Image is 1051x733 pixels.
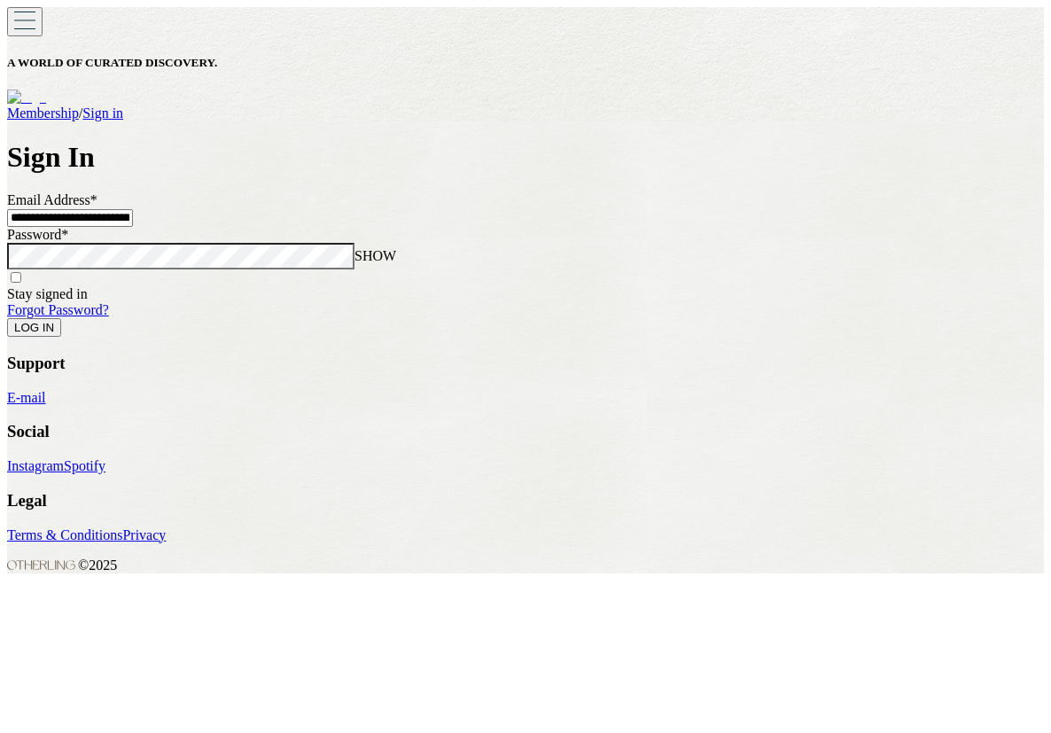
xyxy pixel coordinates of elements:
[82,105,123,121] a: Sign in
[7,141,1044,174] h1: Sign In
[7,105,79,121] a: Membership
[7,422,1044,441] h3: Social
[7,527,122,542] a: Terms & Conditions
[7,192,97,207] label: Email Address
[7,458,64,473] a: Instagram
[7,302,109,317] a: Forgot Password?
[7,56,1044,70] h5: A WORLD OF CURATED DISCOVERY.
[7,354,1044,373] h3: Support
[7,318,61,337] button: LOG IN
[122,527,166,542] a: Privacy
[79,105,82,121] span: /
[7,491,1044,511] h3: Legal
[354,248,396,263] span: SHOW
[7,558,117,573] span: © 2025
[64,458,105,473] a: Spotify
[7,227,68,242] label: Password
[7,90,46,105] img: logo
[7,390,46,405] a: E-mail
[7,286,88,301] label: Stay signed in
